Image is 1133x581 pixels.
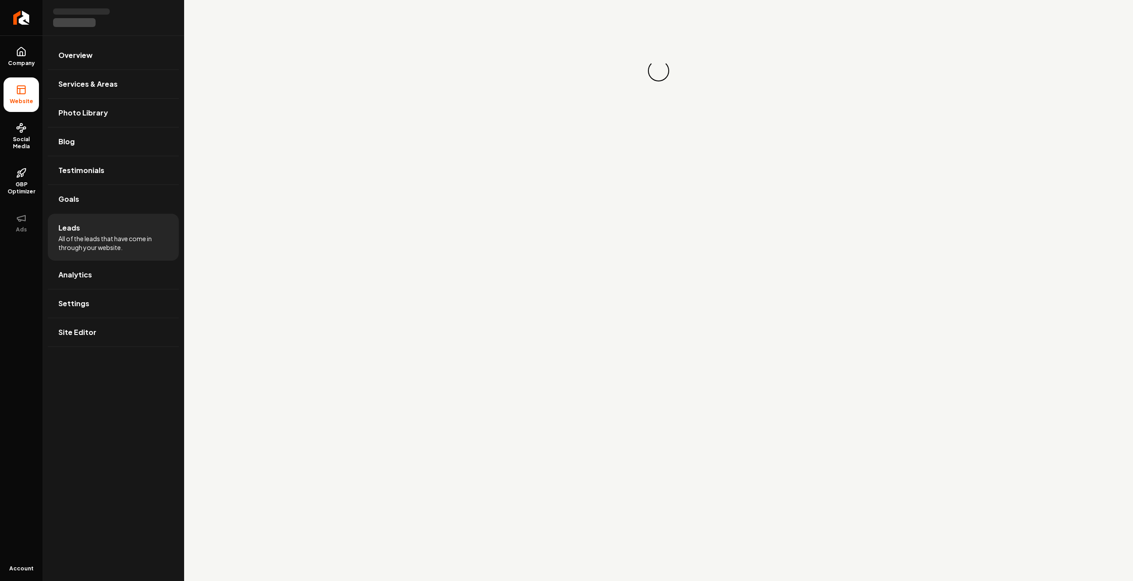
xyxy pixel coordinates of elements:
span: Settings [58,298,89,309]
span: GBP Optimizer [4,181,39,195]
span: Overview [58,50,92,61]
span: Services & Areas [58,79,118,89]
a: Company [4,39,39,74]
span: Social Media [4,136,39,150]
span: Ads [12,226,31,233]
a: GBP Optimizer [4,161,39,202]
a: Blog [48,127,179,156]
a: Services & Areas [48,70,179,98]
a: Settings [48,289,179,318]
button: Ads [4,206,39,240]
a: Social Media [4,115,39,157]
span: Site Editor [58,327,96,338]
span: Blog [58,136,75,147]
a: Overview [48,41,179,69]
span: Analytics [58,269,92,280]
span: Testimonials [58,165,104,176]
span: Leads [58,223,80,233]
span: Website [6,98,37,105]
a: Goals [48,185,179,213]
span: All of the leads that have come in through your website. [58,234,168,252]
div: Loading [644,56,673,85]
span: Goals [58,194,79,204]
a: Testimonials [48,156,179,185]
img: Rebolt Logo [13,11,30,25]
a: Photo Library [48,99,179,127]
a: Site Editor [48,318,179,346]
span: Photo Library [58,108,108,118]
span: Account [9,565,34,572]
a: Analytics [48,261,179,289]
span: Company [4,60,39,67]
